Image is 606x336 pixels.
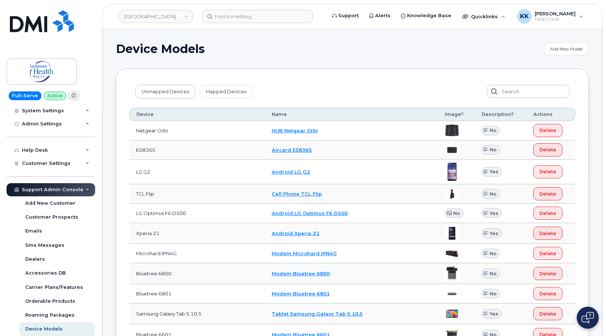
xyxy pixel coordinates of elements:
span: Delete [539,290,556,297]
td: LG Optimus F6 D500 [129,204,265,223]
td: TCL Flip [129,184,265,204]
td: Netgear Orbi [129,121,265,140]
span: Yes [490,168,498,175]
img: image20231002-4137094-1md6p5u.jpeg [445,288,459,299]
span: Yes [490,210,498,217]
td: Xperia Z1 [129,223,265,244]
span: No [453,210,460,217]
span: Yes [490,230,498,237]
img: image20231002-4137094-88okhv.jpeg [445,189,459,199]
img: image20231002-4137094-1lb3fl4.jpeg [445,249,459,258]
a: Aircard E5836S [272,147,312,153]
span: Delete [539,190,556,197]
span: Delete [539,250,556,257]
button: Delete [533,143,562,156]
span: Delete [539,270,556,277]
span: Device Models [116,44,205,54]
span: Delete [539,127,556,134]
button: Delete [533,287,562,300]
span: No [490,250,497,257]
span: Delete [539,146,556,153]
img: image20231002-4137094-rxixnz.jpeg [445,226,459,241]
td: LG G2 [129,160,265,184]
button: Delete [533,227,562,240]
td: Microhard IPN4G [129,244,265,263]
th: Image? [438,108,475,121]
a: Tablet Samsung Galaxy Tab S 10.5 [272,311,363,317]
button: Delete [533,247,562,260]
a: Cell Phone TCL Flip [272,191,322,197]
th: Actions [527,108,575,121]
button: Delete [533,307,562,320]
img: image20231002-4137094-6mbmwn.jpeg [445,163,459,181]
td: E5836S [129,140,265,160]
td: Samsung Galaxy Tab S 10.5 [129,303,265,324]
a: Add New Model [544,42,589,55]
button: Delete [533,207,562,220]
th: Device [129,108,265,121]
span: Delete [539,210,556,217]
span: No [490,290,497,297]
img: image20231002-4137094-ugjnjr.jpeg [445,124,459,136]
th: Name [265,108,438,121]
span: No [490,190,497,197]
a: Android LG G2 [272,169,310,175]
button: Delete [533,124,562,137]
span: Delete [539,168,556,175]
a: Mapped Devices [200,85,253,98]
th: Description? [475,108,527,121]
a: Unmapped Devices [135,85,195,98]
span: Delete [539,310,556,317]
span: Yes [490,310,498,317]
td: Bluetree 6801 [129,284,265,303]
span: No [490,146,497,153]
img: image20231002-4137094-567khy.jpeg [445,145,459,155]
input: Search [487,85,569,98]
button: Delete [533,187,562,200]
td: Bluetree 6800 [129,263,265,284]
span: No [490,127,497,134]
button: Delete [533,267,562,280]
a: Modem Bluetree 6800 [272,271,330,276]
img: image20231002-4137094-8a63mw.jpeg [445,266,459,281]
a: Modem Bluetree 6801 [272,291,330,297]
span: Delete [539,230,556,237]
a: Modem Microhard IPN4G [272,250,337,256]
img: image20231002-4137094-1roxo0z.jpeg [445,306,459,321]
a: Android Xperia Z1 [272,230,320,236]
a: Android LG Optimus F6 D500 [272,210,348,216]
a: HUB Netgear Orbi [272,128,318,133]
button: Delete [533,165,562,178]
span: No [490,270,497,277]
img: Open chat [581,312,594,324]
